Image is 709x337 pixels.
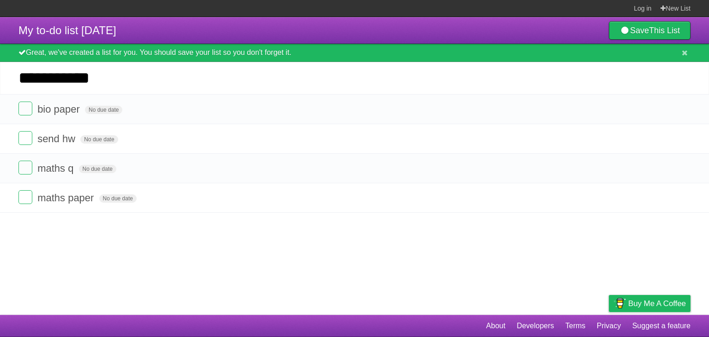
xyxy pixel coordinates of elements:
a: Buy me a coffee [609,295,691,312]
span: bio paper [37,103,82,115]
span: No due date [80,135,118,144]
span: No due date [85,106,122,114]
b: This List [649,26,680,35]
span: No due date [79,165,116,173]
label: Done [18,102,32,115]
a: About [486,317,505,335]
label: Done [18,161,32,175]
span: My to-do list [DATE] [18,24,116,36]
img: Buy me a coffee [613,295,626,311]
a: Terms [565,317,586,335]
a: Privacy [597,317,621,335]
span: No due date [99,194,137,203]
span: maths q [37,162,76,174]
span: send hw [37,133,78,144]
span: maths paper [37,192,96,204]
span: Buy me a coffee [628,295,686,312]
a: Developers [517,317,554,335]
a: SaveThis List [609,21,691,40]
label: Done [18,190,32,204]
label: Done [18,131,32,145]
a: Suggest a feature [632,317,691,335]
